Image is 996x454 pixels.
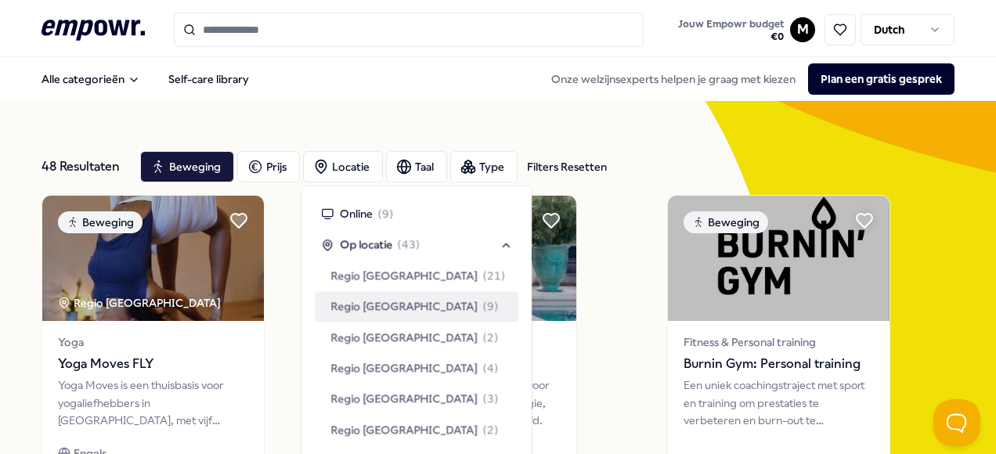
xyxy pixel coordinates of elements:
[330,267,478,284] span: Regio [GEOGRAPHIC_DATA]
[482,298,498,315] span: ( 9 )
[58,211,143,233] div: Beweging
[377,205,393,222] span: ( 9 )
[672,13,790,46] a: Jouw Empowr budget€0
[482,421,498,438] span: ( 2 )
[340,205,373,222] span: Online
[237,151,300,182] button: Prijs
[684,211,768,233] div: Beweging
[397,236,420,254] span: ( 43 )
[808,63,955,95] button: Plan een gratis gesprek
[482,329,498,346] span: ( 2 )
[539,63,955,95] div: Onze welzijnsexperts helpen je graag met kiezen
[668,196,890,321] img: package image
[29,63,153,95] button: Alle categorieën
[156,63,262,95] a: Self-care library
[450,151,518,182] button: Type
[330,391,478,408] span: Regio [GEOGRAPHIC_DATA]
[58,377,248,429] div: Yoga Moves is een thuisbasis voor yogaliefhebbers in [GEOGRAPHIC_DATA], met vijf studio’s verspre...
[58,354,248,374] span: Yoga Moves FLY
[386,151,447,182] button: Taal
[527,158,607,175] div: Filters Resetten
[675,15,787,46] button: Jouw Empowr budget€0
[41,151,128,182] div: 48 Resultaten
[340,236,392,254] span: Op locatie
[678,31,784,43] span: € 0
[330,421,478,438] span: Regio [GEOGRAPHIC_DATA]
[330,359,478,377] span: Regio [GEOGRAPHIC_DATA]
[42,196,264,321] img: package image
[482,267,505,284] span: ( 21 )
[482,359,498,377] span: ( 4 )
[58,294,223,312] div: Regio [GEOGRAPHIC_DATA]
[140,151,234,182] button: Beweging
[684,377,874,429] div: Een uniek coachingstraject met sport en training om prestaties te verbeteren en burn-out te overw...
[684,354,874,374] span: Burnin Gym: Personal training
[303,151,383,182] button: Locatie
[174,13,644,47] input: Search for products, categories or subcategories
[58,333,248,351] span: Yoga
[933,399,980,446] iframe: Help Scout Beacon - Open
[684,333,874,351] span: Fitness & Personal training
[29,63,262,95] nav: Main
[482,391,498,408] span: ( 3 )
[330,298,478,315] span: Regio [GEOGRAPHIC_DATA]
[330,329,478,346] span: Regio [GEOGRAPHIC_DATA]
[678,18,784,31] span: Jouw Empowr budget
[790,17,815,42] button: M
